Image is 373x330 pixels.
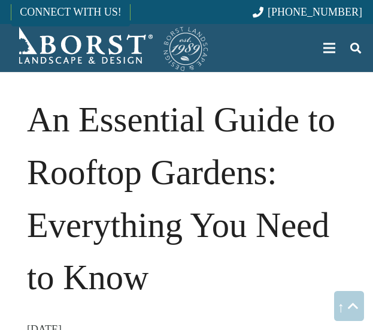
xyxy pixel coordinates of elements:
[253,6,362,18] a: [PHONE_NUMBER]
[315,33,344,63] a: Menu
[334,291,364,321] a: Back to top
[344,33,368,63] a: Search
[11,24,210,72] a: Borst-Logo
[268,6,362,18] span: [PHONE_NUMBER]
[27,94,346,304] h1: An Essential Guide to Rooftop Gardens: Everything You Need to Know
